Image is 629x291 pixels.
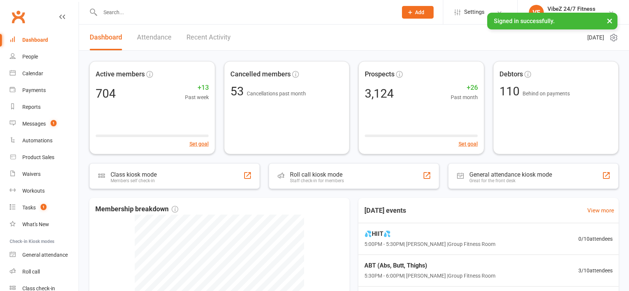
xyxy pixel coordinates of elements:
div: Great for the front desk [469,178,552,183]
div: Staff check-in for members [290,178,344,183]
div: VF [529,5,544,20]
span: 3 / 10 attendees [578,266,613,275]
span: Behind on payments [523,91,570,97]
a: Automations [10,132,79,149]
span: 1 [51,120,57,126]
div: General attendance kiosk mode [469,171,552,178]
span: Past month [451,93,478,101]
div: Automations [22,137,52,143]
a: People [10,48,79,65]
div: 704 [96,88,116,99]
a: Attendance [137,25,172,50]
div: General attendance [22,252,68,258]
button: Set goal [459,140,478,148]
span: Membership breakdown [95,204,178,215]
a: Tasks 1 [10,199,79,216]
a: Payments [10,82,79,99]
a: Calendar [10,65,79,82]
button: Set goal [189,140,209,148]
div: Members self check-in [111,178,157,183]
h3: [DATE] events [358,204,412,217]
div: Roll call [22,269,40,275]
input: Search... [98,7,392,18]
span: 5:30PM - 6:00PM | [PERSON_NAME] | Group Fitness Room [364,272,495,280]
span: Past week [185,93,209,101]
div: Roll call kiosk mode [290,171,344,178]
span: Active members [96,69,145,80]
a: General attendance kiosk mode [10,247,79,263]
span: 110 [499,84,523,98]
span: Signed in successfully. [494,18,555,25]
div: 3,124 [365,88,394,99]
div: What's New [22,221,49,227]
div: People [22,54,38,60]
span: 1 [41,204,47,210]
span: 5:00PM - 5:30PM | [PERSON_NAME] | Group Fitness Room [364,240,495,248]
span: Cancellations past month [247,91,306,97]
div: Dashboard [22,37,48,43]
span: Settings [464,4,485,20]
span: +26 [451,82,478,93]
button: Add [402,6,434,19]
span: 💦HIIT💦 [364,229,495,239]
span: [DATE] [587,33,604,42]
div: Workouts [22,188,45,194]
div: Payments [22,87,46,93]
div: VibeZ 24/7 Fitness [547,12,596,19]
div: Product Sales [22,154,54,160]
a: Reports [10,99,79,116]
a: Workouts [10,183,79,199]
a: Roll call [10,263,79,280]
a: Product Sales [10,149,79,166]
div: VibeZ 24/7 Fitness [547,6,596,12]
span: Prospects [365,69,395,80]
span: +13 [185,82,209,93]
div: Reports [22,104,41,110]
span: Cancelled members [230,69,291,80]
span: 53 [230,84,247,98]
span: Add [415,9,424,15]
div: Tasks [22,205,36,211]
div: Waivers [22,171,41,177]
a: Recent Activity [186,25,231,50]
span: ABT (Abs, Butt, Thighs) [364,261,495,271]
span: Debtors [499,69,523,80]
div: Calendar [22,70,43,76]
a: View more [587,206,614,215]
a: What's New [10,216,79,233]
a: Dashboard [90,25,122,50]
button: × [603,13,616,29]
a: Messages 1 [10,116,79,132]
a: Waivers [10,166,79,183]
div: Messages [22,121,46,127]
span: 0 / 10 attendees [578,235,613,243]
div: Class kiosk mode [111,171,157,178]
a: Dashboard [10,32,79,48]
a: Clubworx [9,7,28,26]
